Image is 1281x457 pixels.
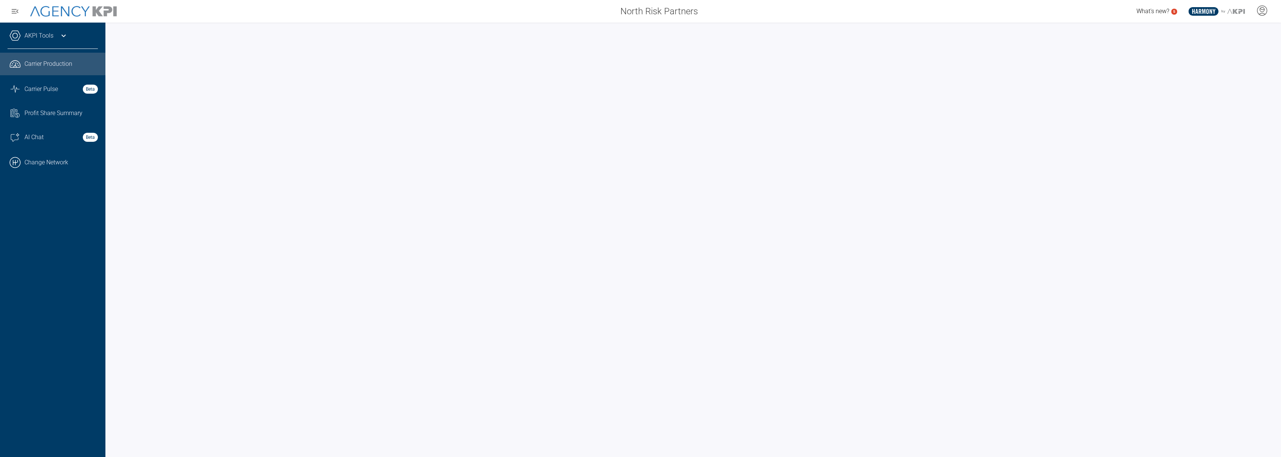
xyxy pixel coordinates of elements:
text: 5 [1173,9,1175,14]
span: Carrier Production [24,59,72,68]
strong: Beta [83,133,98,142]
a: 5 [1171,9,1177,15]
img: AgencyKPI [30,6,117,17]
span: AI Chat [24,133,44,142]
strong: Beta [83,85,98,94]
span: North Risk Partners [620,5,698,18]
span: Carrier Pulse [24,85,58,94]
span: Profit Share Summary [24,109,82,118]
span: What's new? [1136,8,1169,15]
a: AKPI Tools [24,31,53,40]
